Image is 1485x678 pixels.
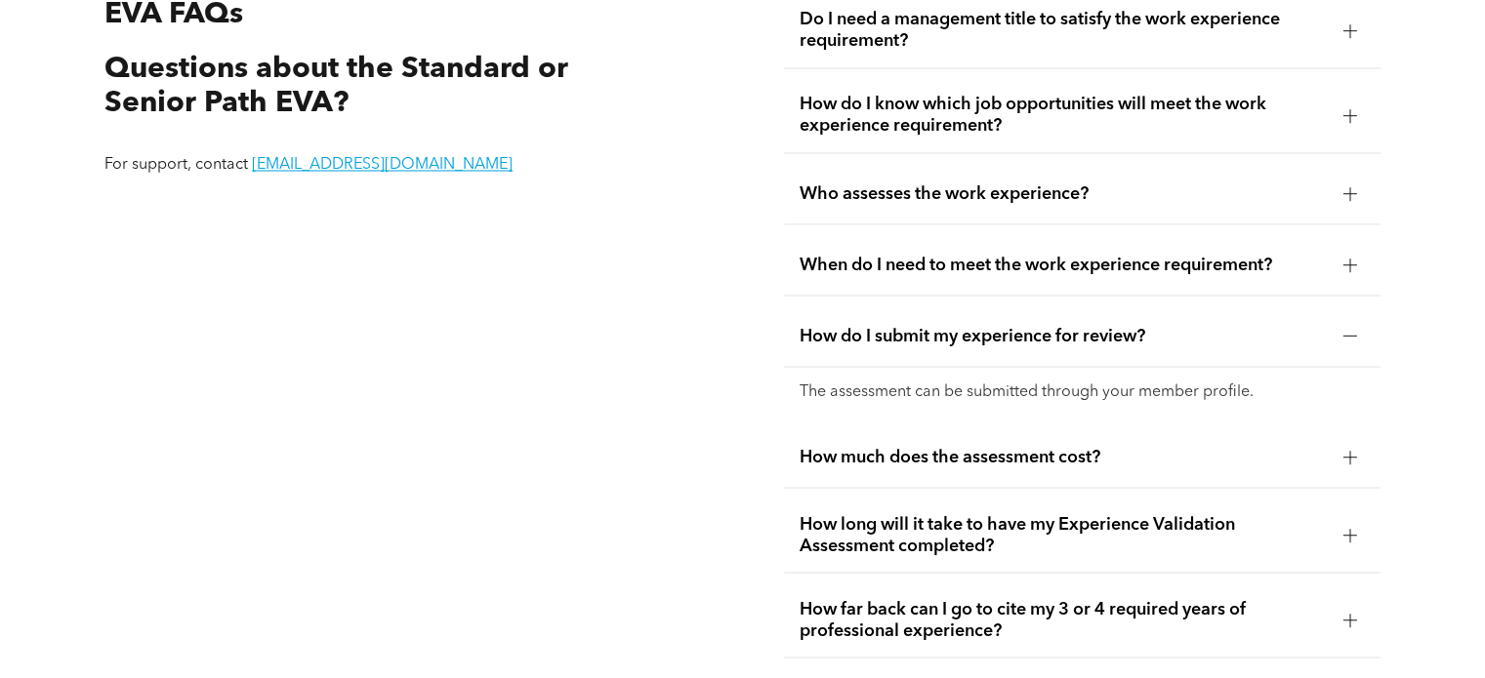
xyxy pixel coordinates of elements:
[104,55,568,118] span: Questions about the Standard or Senior Path EVA?
[800,254,1327,275] span: When do I need to meet the work experience requirement?
[252,157,513,173] a: [EMAIL_ADDRESS][DOMAIN_NAME]
[800,94,1327,137] span: How do I know which job opportunities will meet the work experience requirement?
[800,446,1327,467] span: How much does the assessment cost?
[800,513,1327,556] span: How long will it take to have my Experience Validation Assessment completed?
[800,598,1327,641] span: How far back can I go to cite my 3 or 4 required years of professional experience?
[800,325,1327,346] span: How do I submit my experience for review?
[800,382,1364,401] p: The assessment can be submitted through your member profile.
[800,9,1327,52] span: Do I need a management title to satisfy the work experience requirement?
[800,182,1327,204] span: Who assesses the work experience?
[104,157,248,173] span: For support, contact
